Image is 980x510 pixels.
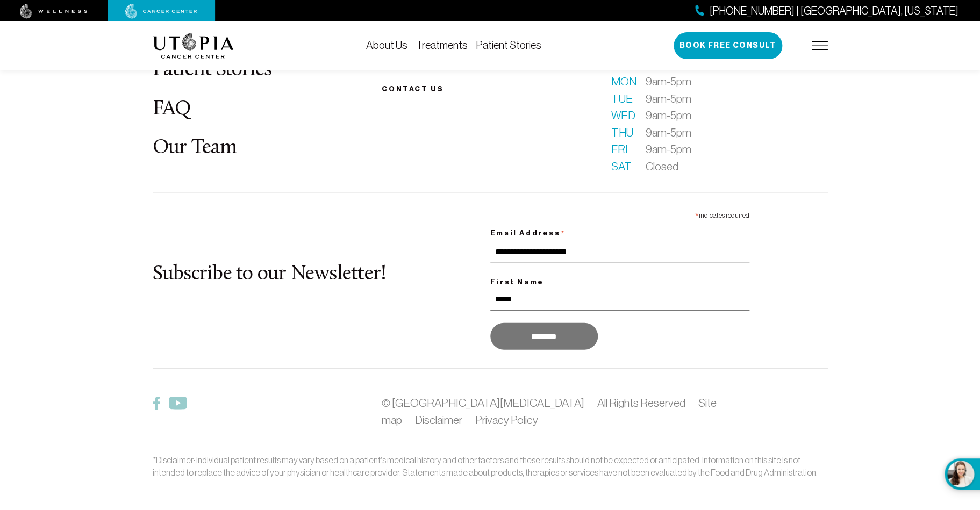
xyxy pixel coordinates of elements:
[646,90,691,107] span: 9am-5pm
[153,263,490,285] h2: Subscribe to our Newsletter!
[646,157,678,175] span: Closed
[490,206,749,221] div: indicates required
[646,140,691,157] span: 9am-5pm
[153,98,191,119] a: FAQ
[611,157,633,175] span: Sat
[611,90,633,107] span: Tue
[597,396,685,408] span: All Rights Reserved
[695,3,958,19] a: [PHONE_NUMBER] | [GEOGRAPHIC_DATA], [US_STATE]
[415,413,462,426] a: Disclaimer
[366,39,407,51] a: About Us
[476,39,541,51] a: Patient Stories
[611,106,633,124] span: Wed
[646,124,691,141] span: 9am-5pm
[153,454,828,477] div: *Disclaimer: Individual patient results may vary based on a patient’s medical history and other f...
[674,32,782,59] button: Book Free Consult
[611,124,633,141] span: Thu
[490,275,749,288] label: First Name
[812,41,828,50] img: icon-hamburger
[153,396,160,410] img: Facebook
[169,396,187,409] img: Twitter
[475,413,538,426] a: Privacy Policy
[20,4,88,19] img: wellness
[382,396,716,426] a: Site map
[710,3,958,19] span: [PHONE_NUMBER] | [GEOGRAPHIC_DATA], [US_STATE]
[646,106,691,124] span: 9am-5pm
[382,84,443,92] span: Contact us
[611,140,633,157] span: Fri
[125,4,197,19] img: cancer center
[416,39,468,51] a: Treatments
[611,73,633,90] span: Mon
[490,221,749,241] label: Email Address
[382,396,584,408] a: © [GEOGRAPHIC_DATA][MEDICAL_DATA]
[153,137,237,158] a: Our Team
[153,33,234,59] img: logo
[646,73,691,90] span: 9am-5pm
